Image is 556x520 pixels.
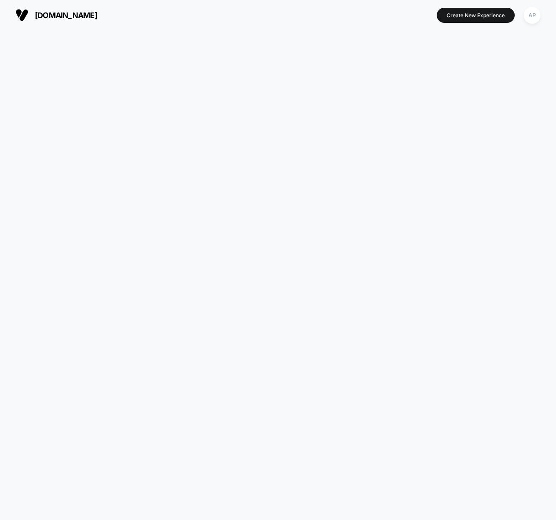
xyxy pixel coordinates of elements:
button: AP [521,6,543,24]
span: [DOMAIN_NAME] [35,11,97,20]
button: Create New Experience [437,8,515,23]
div: AP [524,7,540,24]
button: [DOMAIN_NAME] [13,8,100,22]
img: Visually logo [16,9,28,22]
